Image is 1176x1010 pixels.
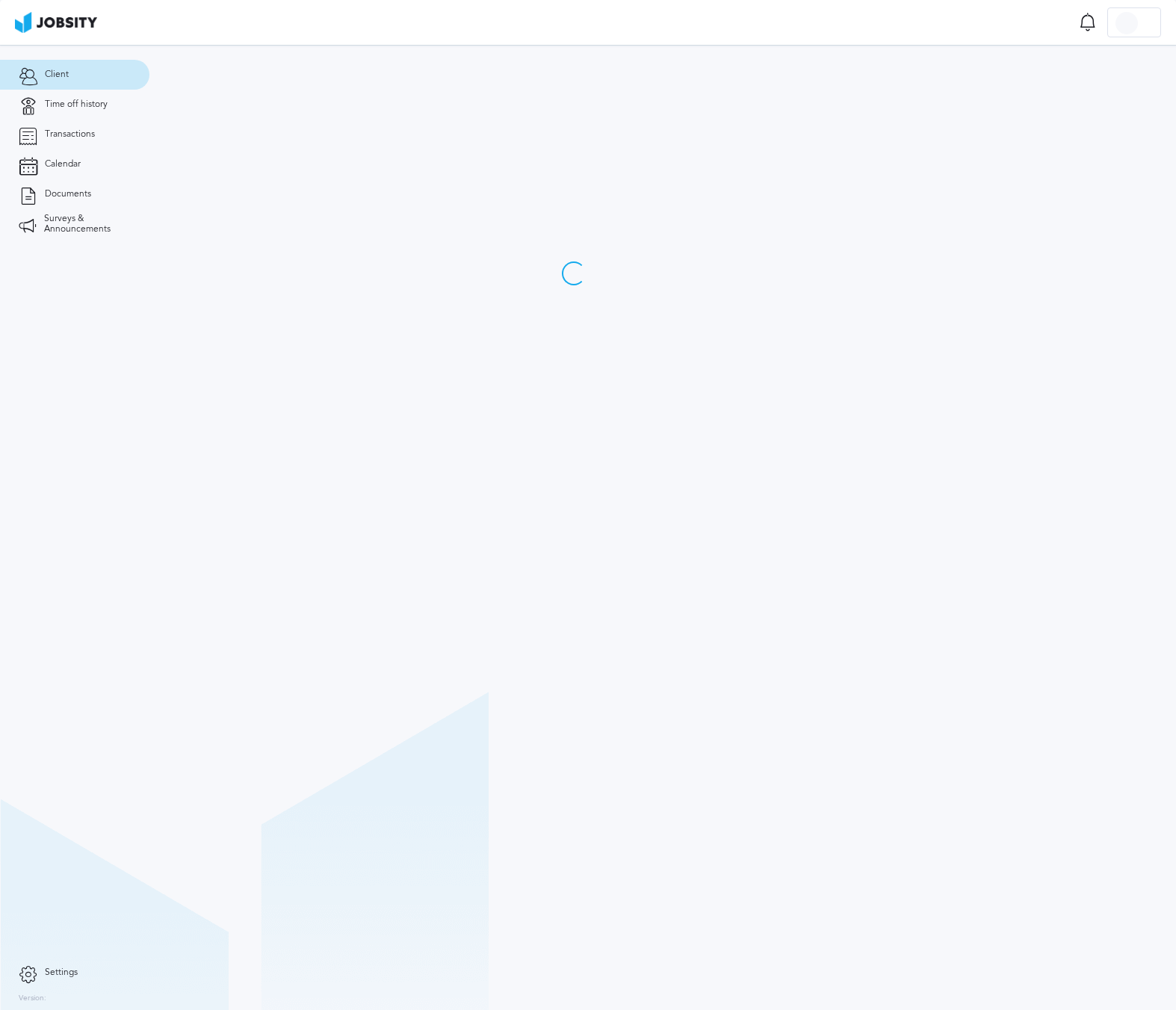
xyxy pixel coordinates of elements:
[45,189,91,199] span: Documents
[45,99,108,110] span: Time off history
[45,159,81,170] span: Calendar
[45,69,69,80] span: Client
[44,214,131,235] span: Surveys & Announcements
[45,967,78,978] span: Settings
[19,994,46,1003] label: Version:
[15,12,97,33] img: ab4bad089aa723f57921c736e9817d99.png
[45,129,95,140] span: Transactions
